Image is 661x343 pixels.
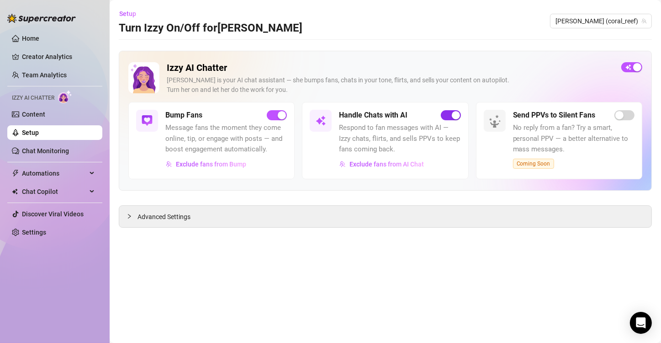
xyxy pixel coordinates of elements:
span: Exclude fans from AI Chat [349,161,424,168]
a: Chat Monitoring [22,147,69,155]
a: Team Analytics [22,71,67,79]
span: Anna (coral_reef) [555,14,646,28]
a: Home [22,35,39,42]
a: Settings [22,229,46,236]
div: collapsed [127,211,137,221]
h5: Send PPVs to Silent Fans [513,110,596,121]
span: Message fans the moment they come online, tip, or engage with posts — and boost engagement automa... [165,123,287,155]
button: Exclude fans from Bump [165,157,247,171]
div: Open Intercom Messenger [630,312,652,334]
span: collapsed [127,214,132,219]
a: Creator Analytics [22,49,95,64]
a: Setup [22,129,39,136]
img: svg%3e [339,161,346,167]
span: Automations [22,166,87,181]
h2: Izzy AI Chatter [167,62,614,74]
button: Setup [119,6,143,21]
span: Coming Soon [513,159,554,169]
button: Exclude fans from AI Chat [339,157,424,171]
span: Advanced Settings [137,212,190,222]
div: [PERSON_NAME] is your AI chat assistant — she bumps fans, chats in your tone, flirts, and sells y... [167,75,614,95]
span: Respond to fan messages with AI — Izzy chats, flirts, and sells PPVs to keep fans coming back. [339,123,460,155]
img: Chat Copilot [12,188,18,195]
h3: Turn Izzy On/Off for [PERSON_NAME] [119,21,302,36]
img: logo-BBDzfeDw.svg [7,14,76,23]
h5: Bump Fans [165,110,202,121]
img: silent-fans-ppv-o-N6Mmdf.svg [489,115,503,129]
span: thunderbolt [12,170,19,177]
img: AI Chatter [58,90,72,103]
span: team [641,18,647,24]
span: Exclude fans from Bump [176,161,246,168]
span: Izzy AI Chatter [12,94,54,102]
a: Discover Viral Videos [22,210,84,218]
span: No reply from a fan? Try a smart, personal PPV — a better alternative to mass messages. [513,123,635,155]
img: svg%3e [142,115,153,126]
span: Chat Copilot [22,184,87,199]
a: Content [22,111,45,118]
span: Setup [119,10,136,17]
img: svg%3e [166,161,172,167]
h5: Handle Chats with AI [339,110,407,121]
img: Izzy AI Chatter [128,62,159,93]
img: svg%3e [315,115,326,126]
